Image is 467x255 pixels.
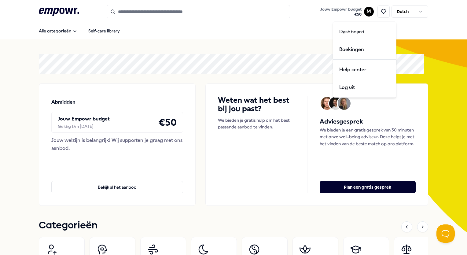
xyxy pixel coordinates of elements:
[334,79,395,96] div: Log uit
[334,23,395,41] a: Dashboard
[334,61,395,79] a: Help center
[333,21,396,98] div: M
[334,41,395,58] a: Boekingen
